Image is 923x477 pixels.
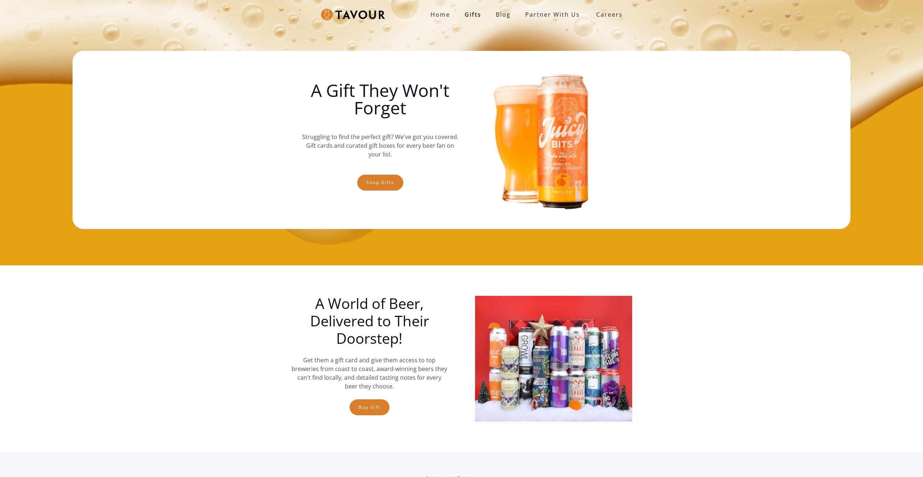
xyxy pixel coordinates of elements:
p: Get them a gift card and give them access to top breweries from coast to coast, award-winning bee... [291,356,448,391]
a: Careers [587,4,628,25]
a: Shop gifts [357,175,403,191]
strong: Careers [596,7,623,22]
a: Gifts [457,7,489,22]
a: partner with us [518,7,587,22]
p: Struggling to find the perfect gift? We've got you covered. Gift cards and curated gift boxes for... [302,125,458,166]
a: Blog [489,7,518,22]
a: Buy Gift [350,399,390,415]
h1: A Gift They Won't Forget [302,82,458,117]
h1: A World of Beer, Delivered to Their Doorstep! [291,295,448,347]
strong: Home [430,11,450,19]
a: Home [423,7,457,22]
